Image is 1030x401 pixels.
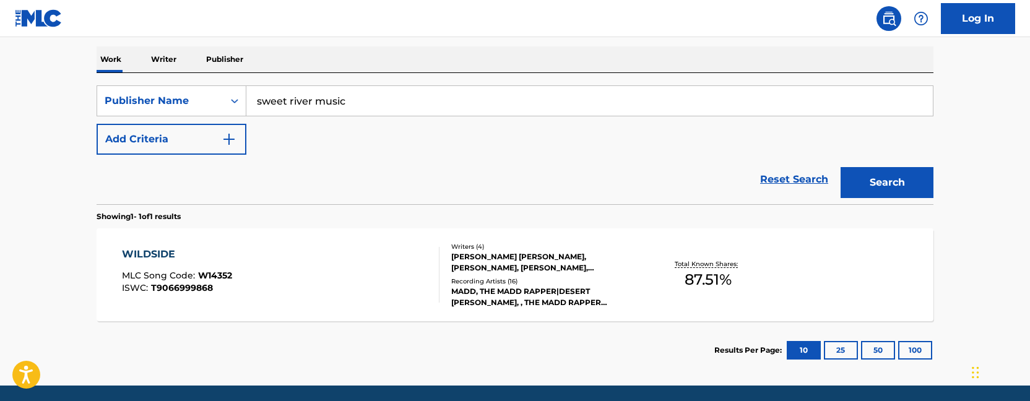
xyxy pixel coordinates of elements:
span: W14352 [198,270,232,281]
button: Search [841,167,933,198]
p: Writer [147,46,180,72]
img: 9d2ae6d4665cec9f34b9.svg [222,132,236,147]
a: WILDSIDEMLC Song Code:W14352ISWC:T9066999868Writers (4)[PERSON_NAME] [PERSON_NAME], [PERSON_NAME]... [97,228,933,321]
div: Recording Artists ( 16 ) [451,277,638,286]
a: Public Search [876,6,901,31]
img: help [914,11,928,26]
button: 10 [787,341,821,360]
button: Add Criteria [97,124,246,155]
a: Reset Search [754,166,834,193]
div: WILDSIDE [122,247,232,262]
button: 25 [824,341,858,360]
p: Results Per Page: [714,345,785,356]
span: T9066999868 [151,282,213,293]
div: Writers ( 4 ) [451,242,638,251]
button: 100 [898,341,932,360]
button: 50 [861,341,895,360]
div: [PERSON_NAME] [PERSON_NAME], [PERSON_NAME], [PERSON_NAME], [PERSON_NAME] [451,251,638,274]
img: MLC Logo [15,9,63,27]
span: ISWC : [122,282,151,293]
div: Help [909,6,933,31]
p: Showing 1 - 1 of 1 results [97,211,181,222]
div: Publisher Name [105,93,216,108]
a: Log In [941,3,1015,34]
img: search [881,11,896,26]
div: MADD, THE MADD RAPPER|DESERT [PERSON_NAME], , THE MADD RAPPER (FEATURING [PERSON_NAME]), [PERSON_... [451,286,638,308]
span: 87.51 % [685,269,732,291]
span: MLC Song Code : [122,270,198,281]
iframe: Chat Widget [968,342,1030,401]
p: Publisher [202,46,247,72]
p: Work [97,46,125,72]
p: Total Known Shares: [675,259,741,269]
form: Search Form [97,85,933,204]
div: Drag [972,354,979,391]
